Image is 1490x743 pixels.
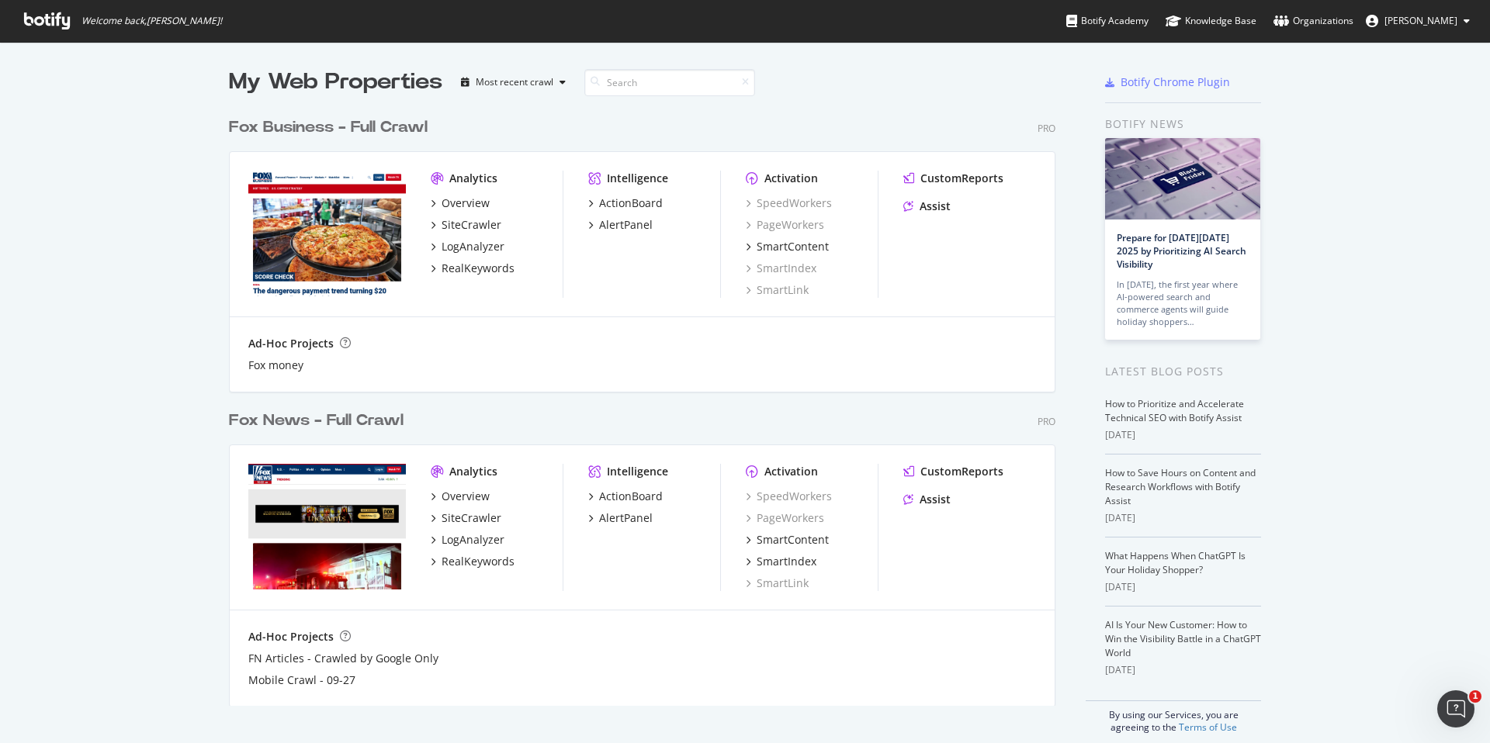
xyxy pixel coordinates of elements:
div: SiteCrawler [442,510,501,526]
div: Fox News - Full Crawl [229,410,404,432]
div: Botify news [1105,116,1261,133]
div: Botify Academy [1066,13,1149,29]
a: RealKeywords [431,261,515,276]
a: CustomReports [903,464,1003,479]
div: ActionBoard [599,195,663,211]
div: Overview [442,195,490,211]
div: In [DATE], the first year where AI-powered search and commerce agents will guide holiday shoppers… [1117,278,1249,328]
a: How to Prioritize and Accelerate Technical SEO with Botify Assist [1105,397,1244,424]
div: ActionBoard [599,489,663,504]
a: Assist [903,492,951,507]
a: Prepare for [DATE][DATE] 2025 by Prioritizing AI Search Visibility [1117,231,1246,271]
a: SmartContent [746,532,829,548]
div: CustomReports [920,171,1003,186]
span: Abbey Spisz [1384,14,1457,27]
a: CustomReports [903,171,1003,186]
div: Intelligence [607,464,668,479]
div: Activation [764,171,818,186]
img: www.foxbusiness.com [248,171,406,296]
iframe: Intercom live chat [1437,690,1474,727]
div: Analytics [449,171,497,186]
a: FN Articles - Crawled by Google Only [248,651,438,666]
a: Overview [431,489,490,504]
div: Activation [764,464,818,479]
div: Fox Business - Full Crawl [229,116,428,139]
div: Most recent crawl [476,78,553,87]
div: Ad-Hoc Projects [248,629,334,645]
div: Overview [442,489,490,504]
div: SmartContent [757,532,829,548]
a: Terms of Use [1179,721,1237,734]
div: Pro [1038,415,1055,428]
a: SmartIndex [746,554,816,569]
div: By using our Services, you are agreeing to the [1086,700,1261,734]
a: Overview [431,195,490,211]
a: Fox News - Full Crawl [229,410,410,432]
div: Assist [920,492,951,507]
a: SmartLink [746,575,809,591]
div: Assist [920,199,951,214]
img: Prepare for Black Friday 2025 by Prioritizing AI Search Visibility [1105,138,1260,219]
div: RealKeywords [442,261,515,276]
a: AlertPanel [588,217,653,233]
div: Ad-Hoc Projects [248,336,334,351]
div: LogAnalyzer [442,532,504,548]
input: Search [584,69,755,96]
div: Latest Blog Posts [1105,363,1261,380]
span: 1 [1469,690,1481,703]
div: Organizations [1273,13,1353,29]
div: Pro [1038,122,1055,135]
a: SiteCrawler [431,217,501,233]
div: Analytics [449,464,497,479]
a: ActionBoard [588,489,663,504]
a: ActionBoard [588,195,663,211]
div: [DATE] [1105,511,1261,525]
div: AlertPanel [599,217,653,233]
div: [DATE] [1105,428,1261,442]
button: Most recent crawl [455,70,572,95]
div: LogAnalyzer [442,239,504,254]
a: Botify Chrome Plugin [1105,74,1230,90]
a: SpeedWorkers [746,489,832,504]
div: RealKeywords [442,554,515,569]
div: My Web Properties [229,67,442,98]
a: SiteCrawler [431,510,501,526]
a: PageWorkers [746,510,824,526]
div: SmartLink [746,282,809,298]
a: SmartIndex [746,261,816,276]
span: Welcome back, [PERSON_NAME] ! [81,15,222,27]
a: SmartContent [746,239,829,254]
a: PageWorkers [746,217,824,233]
div: SmartIndex [757,554,816,569]
div: Knowledge Base [1166,13,1256,29]
div: [DATE] [1105,663,1261,677]
a: SpeedWorkers [746,195,832,211]
div: AlertPanel [599,510,653,526]
a: LogAnalyzer [431,239,504,254]
div: [DATE] [1105,580,1261,594]
div: Intelligence [607,171,668,186]
div: Botify Chrome Plugin [1121,74,1230,90]
div: grid [229,98,1068,706]
div: SiteCrawler [442,217,501,233]
a: AI Is Your New Customer: How to Win the Visibility Battle in a ChatGPT World [1105,618,1261,659]
button: [PERSON_NAME] [1353,9,1482,33]
a: Mobile Crawl - 09-27 [248,672,355,688]
a: What Happens When ChatGPT Is Your Holiday Shopper? [1105,549,1246,576]
a: Fox money [248,358,303,373]
div: SmartContent [757,239,829,254]
a: Fox Business - Full Crawl [229,116,434,139]
a: LogAnalyzer [431,532,504,548]
img: www.foxnews.com [248,464,406,589]
a: How to Save Hours on Content and Research Workflows with Botify Assist [1105,466,1256,507]
a: Assist [903,199,951,214]
div: CustomReports [920,464,1003,479]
